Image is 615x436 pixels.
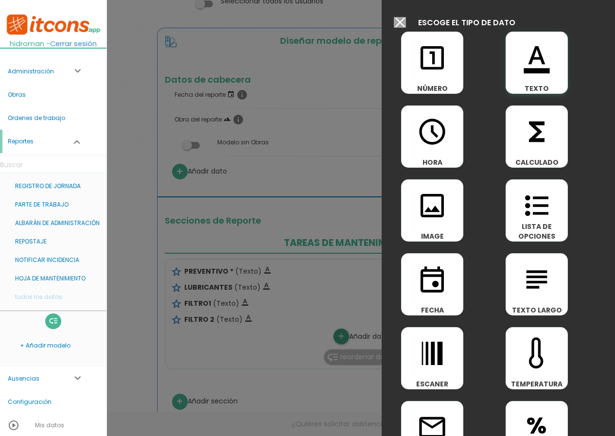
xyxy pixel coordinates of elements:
i: format_list_bulleted [521,190,552,221]
span: TEXTO LARGO [506,305,567,315]
i: looks_one [417,42,448,73]
span: TEMPERATURA [506,379,567,389]
i: image [417,190,448,221]
span: TEXTO [506,84,567,93]
h2: ESCOGE EL TIPO DE DATO [418,18,515,27]
i: functions [521,116,552,147]
span: CALCULADO [506,157,567,167]
i: access_time [417,116,448,147]
span: NÚMERO [402,84,463,93]
i: subject [521,264,552,295]
span: ESCANER [402,379,463,389]
span: HORA [402,157,463,167]
i: format_color_text [521,42,552,73]
span: IMAGE [402,231,463,241]
span: LISTA DE OPCIONES [506,222,567,241]
span: FECHA [402,305,463,315]
i: event [417,264,448,295]
i: line_weight [417,338,448,369]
